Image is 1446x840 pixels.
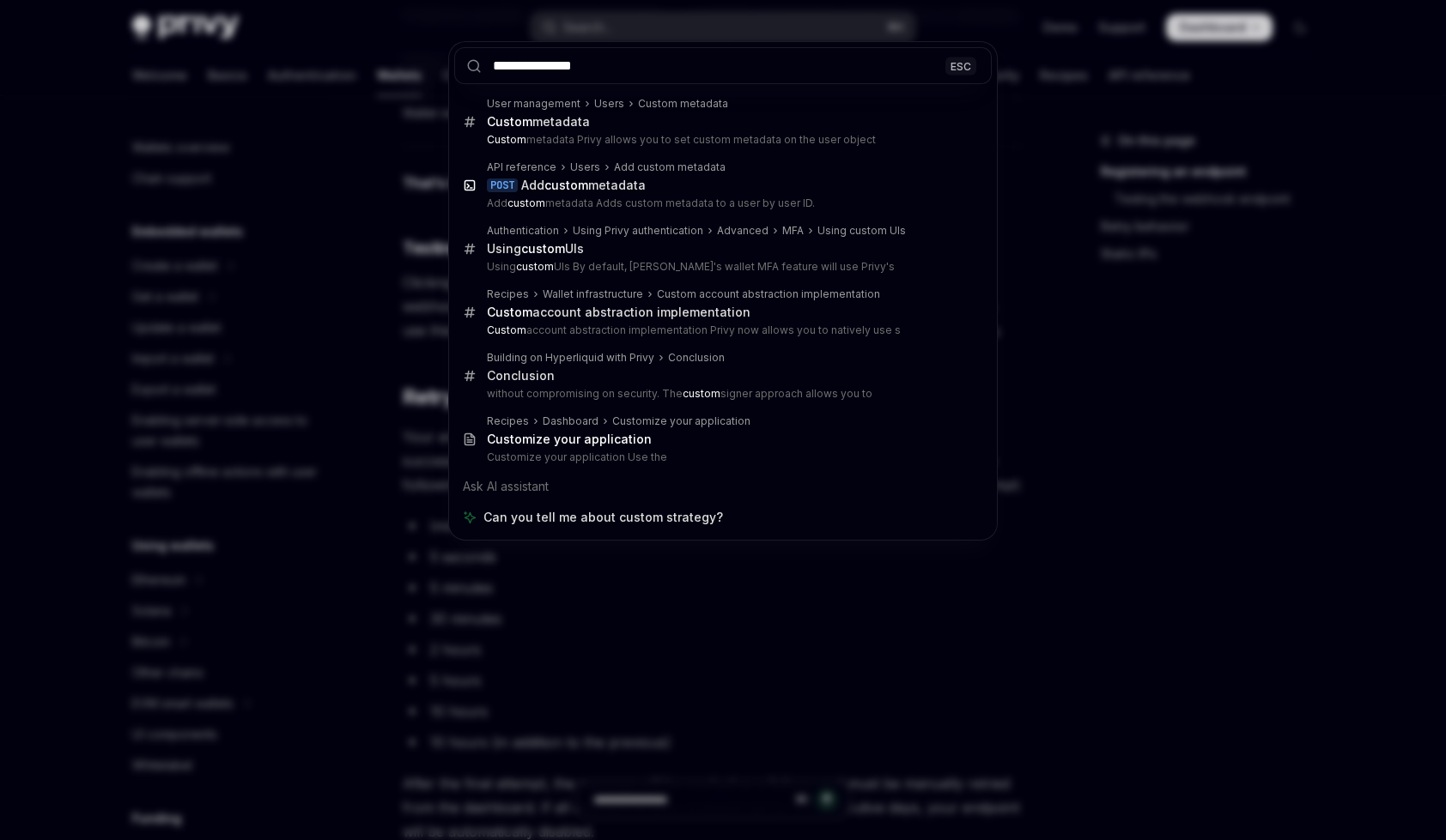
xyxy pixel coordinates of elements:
div: Building on Hyperliquid with Privy [487,351,654,365]
div: metadata [487,114,590,130]
div: Using custom UIs [817,224,906,238]
div: ESC [945,57,976,75]
div: Users [570,160,600,174]
div: Using Privy authentication [573,224,703,238]
b: custom [507,196,545,209]
div: Custom account abstraction implementation [657,287,880,301]
p: account abstraction implementation Privy now allows you to natively use s [487,323,956,337]
p: metadata Privy allows you to set custom metadata on the user object [487,133,956,147]
div: Customize your application [612,414,750,428]
div: Dashboard [543,414,598,428]
p: Customize your application Use the [487,450,956,464]
p: Using UIs By default, [PERSON_NAME]'s wallet MFA feature will use Privy's [487,260,956,274]
p: without compromising on security. The signer approach allows you to [487,387,956,401]
div: API reference [487,160,556,174]
div: Conclusion [668,351,725,365]
b: Custom [487,305,532,319]
div: MFA [782,224,804,238]
div: User management [487,97,580,111]
div: Recipes [487,414,529,428]
div: Users [594,97,624,111]
b: Custom [487,323,526,336]
b: custom [544,178,588,192]
b: Custom [487,114,532,129]
div: Add custom metadata [614,160,726,174]
div: Recipes [487,287,529,301]
b: custom [683,387,720,400]
div: Add metadata [521,178,646,193]
div: Using UIs [487,241,584,257]
div: Authentication [487,224,559,238]
div: Wallet infrastructure [543,287,643,301]
div: Advanced [717,224,769,238]
div: Custom metadata [638,97,728,111]
span: Can you tell me about custom strategy? [483,509,723,526]
b: Custom [487,133,526,146]
div: Conclusion [487,368,555,384]
b: custom [521,241,565,256]
p: Add metadata Adds custom metadata to a user by user ID. [487,196,956,210]
div: Ask AI assistant [454,471,992,502]
b: custom [516,260,554,273]
b: Customize your application [487,432,652,446]
div: POST [487,178,518,192]
div: account abstraction implementation [487,305,750,320]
